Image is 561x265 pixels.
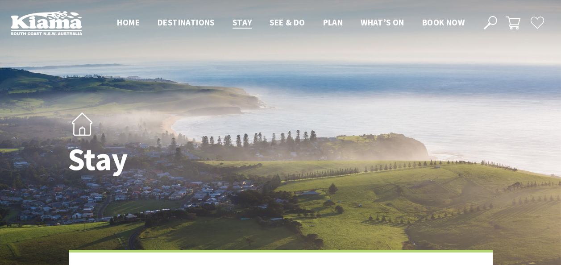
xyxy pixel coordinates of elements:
[270,17,305,28] span: See & Do
[68,142,320,177] h1: Stay
[117,17,140,28] span: Home
[422,17,465,28] span: Book now
[108,16,474,30] nav: Main Menu
[233,17,252,28] span: Stay
[361,17,404,28] span: What’s On
[323,17,343,28] span: Plan
[158,17,215,28] span: Destinations
[11,11,82,35] img: Kiama Logo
